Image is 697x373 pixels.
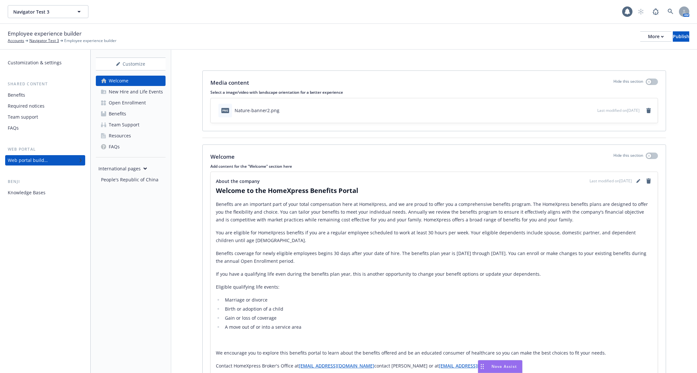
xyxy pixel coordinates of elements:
div: International pages [98,165,147,172]
button: Navigator Test 3 [8,5,88,18]
div: Drag to move [478,360,486,373]
a: Knowledge Bases [5,187,85,198]
div: Welcome [109,76,128,86]
span: Employee experience builder [64,38,116,44]
li: Birth or adoption of a child [223,305,652,313]
div: Customize [96,58,166,70]
div: Open Enrollment [109,98,146,108]
a: editPencil [634,177,642,185]
div: Team Support [109,120,139,130]
a: Resources [96,131,166,141]
p: Add content for the "Welcome" section here [210,164,658,169]
a: People's Republic of China [98,175,166,185]
div: New Hire and Life Events [109,87,163,97]
button: preview file [589,107,595,114]
div: Required notices [8,101,45,111]
a: Benefits [5,90,85,100]
li: Gain or loss of coverage [223,314,652,322]
div: People's Republic of China [101,175,158,185]
span: Nova Assist [491,364,517,369]
div: Knowledge Bases [8,187,45,198]
p: Media content [210,79,249,87]
a: [EMAIL_ADDRESS][DOMAIN_NAME] [299,363,374,369]
span: png [221,108,229,113]
p: Contact HomeXpress Broker's Office at contact [PERSON_NAME] or at . [216,362,652,370]
a: Customization & settings [5,58,85,68]
span: Last modified on [DATE] [590,178,632,184]
a: Welcome [96,76,166,86]
p: Welcome [210,153,235,161]
button: Customize [96,58,166,70]
div: Benefits [109,109,126,119]
div: Publish [673,32,689,41]
a: New Hire and Life Events [96,87,166,97]
p: Hide this section [613,79,643,87]
div: More [648,32,664,41]
div: Team support [8,112,38,122]
div: Web portal builder [8,155,48,165]
button: More [640,31,672,42]
button: Nova Assist [478,360,522,373]
div: Customization & settings [8,58,62,68]
div: Web portal [5,146,85,153]
p: Select a image/video with landscape orientation for a better experience [210,90,658,95]
p: Benefits are an important part of your total compensation here at HomeXpress, and we are proud to... [216,200,652,224]
p: You are eligible for HomeXpress benefits if you are a regular employee scheduled to work at least... [216,229,652,244]
span: Employee experience builder [8,29,82,38]
a: Search [664,5,677,18]
span: About the company [216,178,260,185]
button: Publish [673,31,689,42]
div: Benji [5,178,85,185]
p: Hide this section [613,153,643,161]
p: We encourage you to explore this benefits portal to learn about the benefits offered and be an ed... [216,349,652,357]
a: FAQs [96,142,166,152]
span: Navigator Test 3 [13,8,69,15]
p: Eligible qualifying life events: [216,283,652,291]
div: Resources [109,131,131,141]
a: Start snowing [634,5,647,18]
a: FAQs [5,123,85,133]
a: Navigator Test 3 [29,38,59,44]
span: Last modified on [DATE] [597,108,640,113]
li: A move out of or into a service area [223,323,652,331]
div: Nature-banner2.png [235,107,279,114]
button: download file [579,107,584,114]
div: FAQs [8,123,19,133]
li: Marriage or divorce [223,296,652,304]
a: Open Enrollment [96,98,166,108]
a: remove [645,177,652,185]
a: Benefits [96,109,166,119]
a: Report a Bug [649,5,662,18]
a: Required notices [5,101,85,111]
h2: Welcome to the HomeXpress Benefits Portal [216,186,652,195]
a: Team support [5,112,85,122]
a: Accounts [8,38,24,44]
a: remove [645,107,652,114]
a: [EMAIL_ADDRESS][DOMAIN_NAME] [439,363,514,369]
div: Shared content [5,81,85,87]
p: If you have a qualifying life even during the benefits plan year, this is another opportunity to ... [216,270,652,278]
a: Team Support [96,120,166,130]
a: Web portal builder [5,155,85,165]
p: Benefits coverage for newly eligible employees begins 30 days after your date of hire. The benefi... [216,250,652,265]
div: Benefits [8,90,25,100]
div: FAQs [109,142,120,152]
